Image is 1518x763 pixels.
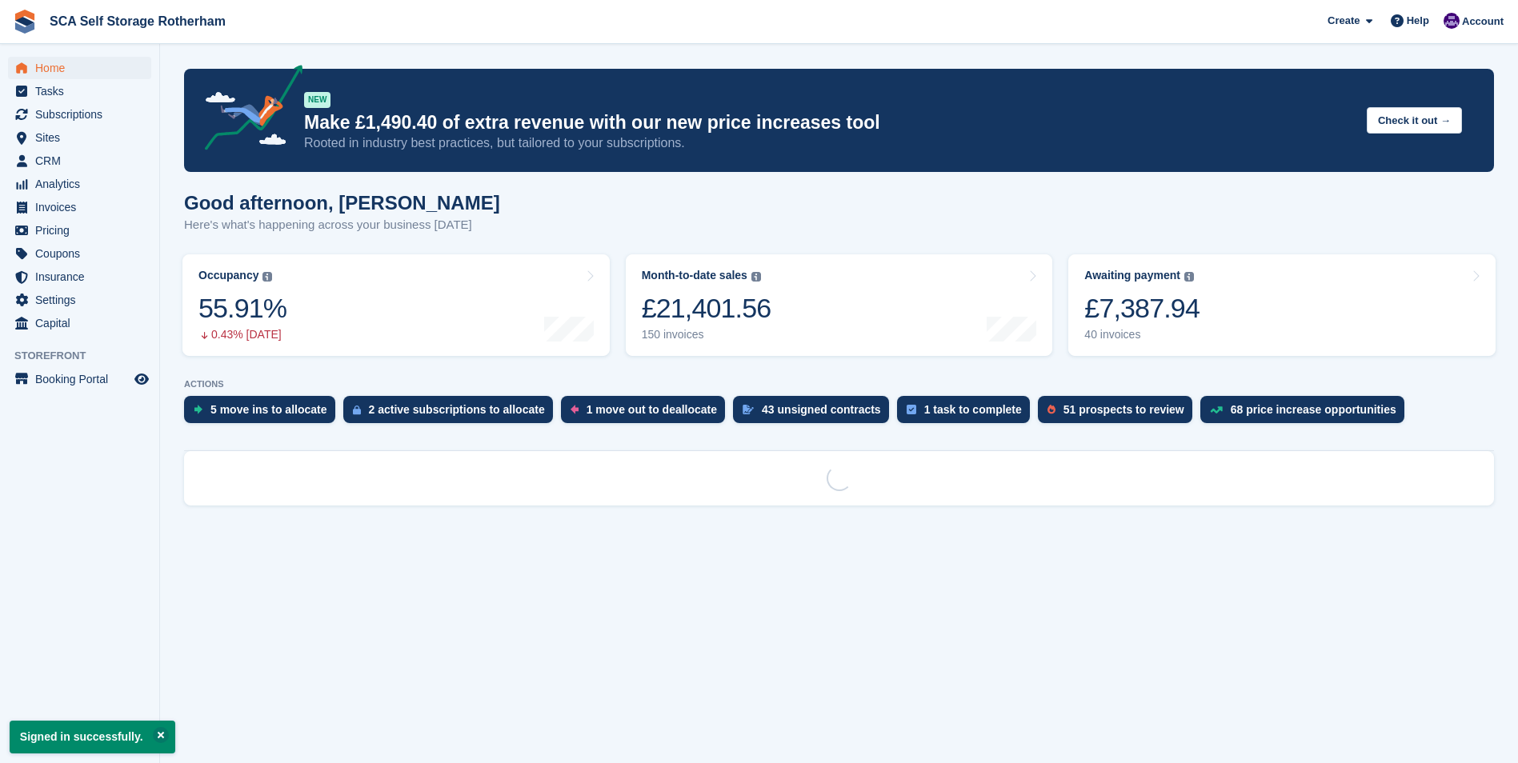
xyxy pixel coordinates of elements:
img: price_increase_opportunities-93ffe204e8149a01c8c9dc8f82e8f89637d9d84a8eef4429ea346261dce0b2c0.svg [1210,406,1223,413]
img: Kelly Neesham [1444,13,1460,29]
a: menu [8,126,151,149]
div: 43 unsigned contracts [762,403,881,416]
a: 43 unsigned contracts [733,396,897,431]
a: 51 prospects to review [1038,396,1200,431]
div: NEW [304,92,330,108]
p: Here's what's happening across your business [DATE] [184,216,500,234]
p: Signed in successfully. [10,721,175,753]
span: Sites [35,126,131,149]
p: Make £1,490.40 of extra revenue with our new price increases tool [304,111,1354,134]
a: 1 task to complete [897,396,1038,431]
img: icon-info-grey-7440780725fd019a000dd9b08b2336e03edf1995a4989e88bcd33f0948082b44.svg [262,272,272,282]
div: 5 move ins to allocate [210,403,327,416]
span: Storefront [14,348,159,364]
span: Create [1328,13,1360,29]
h1: Good afternoon, [PERSON_NAME] [184,192,500,214]
span: Tasks [35,80,131,102]
a: SCA Self Storage Rotherham [43,8,232,34]
div: Awaiting payment [1084,269,1180,282]
a: menu [8,150,151,172]
img: move_ins_to_allocate_icon-fdf77a2bb77ea45bf5b3d319d69a93e2d87916cf1d5bf7949dd705db3b84f3ca.svg [194,405,202,414]
img: stora-icon-8386f47178a22dfd0bd8f6a31ec36ba5ce8667c1dd55bd0f319d3a0aa187defe.svg [13,10,37,34]
span: Booking Portal [35,368,131,390]
img: icon-info-grey-7440780725fd019a000dd9b08b2336e03edf1995a4989e88bcd33f0948082b44.svg [751,272,761,282]
span: Account [1462,14,1504,30]
p: Rooted in industry best practices, but tailored to your subscriptions. [304,134,1354,152]
div: 0.43% [DATE] [198,328,286,342]
span: CRM [35,150,131,172]
a: menu [8,57,151,79]
span: Coupons [35,242,131,265]
div: 51 prospects to review [1063,403,1184,416]
span: Capital [35,312,131,334]
span: Home [35,57,131,79]
a: menu [8,312,151,334]
a: menu [8,196,151,218]
a: menu [8,173,151,195]
span: Analytics [35,173,131,195]
img: move_outs_to_deallocate_icon-f764333ba52eb49d3ac5e1228854f67142a1ed5810a6f6cc68b1a99e826820c5.svg [571,405,579,414]
a: menu [8,289,151,311]
span: Insurance [35,266,131,288]
img: contract_signature_icon-13c848040528278c33f63329250d36e43548de30e8caae1d1a13099fd9432cc5.svg [743,405,754,414]
span: Invoices [35,196,131,218]
a: menu [8,103,151,126]
div: 55.91% [198,292,286,325]
span: Subscriptions [35,103,131,126]
a: Preview store [132,370,151,389]
div: £7,387.94 [1084,292,1200,325]
img: task-75834270c22a3079a89374b754ae025e5fb1db73e45f91037f5363f120a921f8.svg [907,405,916,414]
div: Occupancy [198,269,258,282]
a: 2 active subscriptions to allocate [343,396,561,431]
img: prospect-51fa495bee0391a8d652442698ab0144808aea92771e9ea1ae160a38d050c398.svg [1047,405,1055,414]
div: 2 active subscriptions to allocate [369,403,545,416]
img: price-adjustments-announcement-icon-8257ccfd72463d97f412b2fc003d46551f7dbcb40ab6d574587a9cd5c0d94... [191,65,303,156]
p: ACTIONS [184,379,1494,389]
span: Help [1407,13,1429,29]
a: menu [8,368,151,390]
img: icon-info-grey-7440780725fd019a000dd9b08b2336e03edf1995a4989e88bcd33f0948082b44.svg [1184,272,1194,282]
a: menu [8,242,151,265]
div: 40 invoices [1084,328,1200,342]
a: 1 move out to deallocate [561,396,733,431]
a: 5 move ins to allocate [184,396,343,431]
span: Pricing [35,219,131,242]
div: 68 price increase opportunities [1231,403,1396,416]
div: £21,401.56 [642,292,771,325]
img: active_subscription_to_allocate_icon-d502201f5373d7db506a760aba3b589e785aa758c864c3986d89f69b8ff3... [353,405,361,415]
a: 68 price increase opportunities [1200,396,1412,431]
a: menu [8,266,151,288]
a: Awaiting payment £7,387.94 40 invoices [1068,254,1496,356]
span: Settings [35,289,131,311]
a: menu [8,80,151,102]
div: 1 task to complete [924,403,1022,416]
a: menu [8,219,151,242]
div: 150 invoices [642,328,771,342]
a: Month-to-date sales £21,401.56 150 invoices [626,254,1053,356]
a: Occupancy 55.91% 0.43% [DATE] [182,254,610,356]
div: Month-to-date sales [642,269,747,282]
div: 1 move out to deallocate [587,403,717,416]
button: Check it out → [1367,107,1462,134]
